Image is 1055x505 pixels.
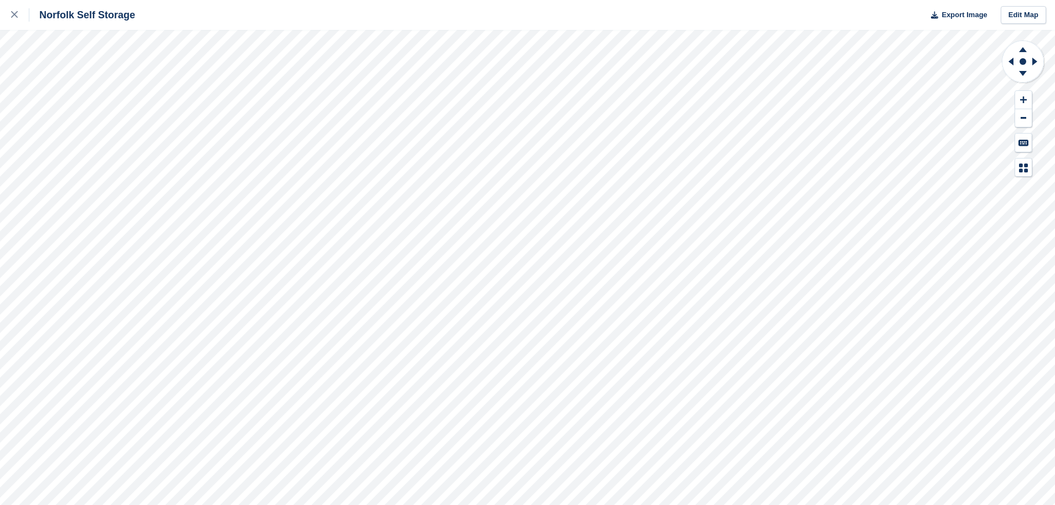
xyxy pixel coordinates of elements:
[1015,109,1032,127] button: Zoom Out
[1015,159,1032,177] button: Map Legend
[1015,134,1032,152] button: Keyboard Shortcuts
[1015,91,1032,109] button: Zoom In
[941,9,987,21] span: Export Image
[924,6,987,24] button: Export Image
[29,8,135,22] div: Norfolk Self Storage
[1001,6,1046,24] a: Edit Map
